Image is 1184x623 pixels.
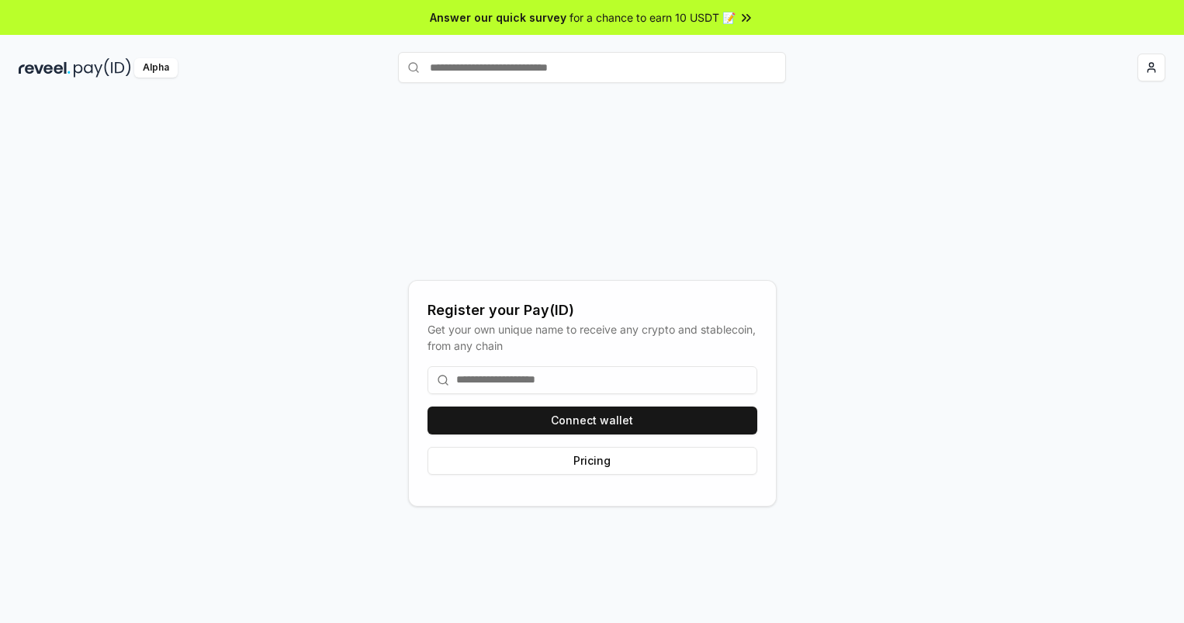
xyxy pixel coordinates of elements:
span: Answer our quick survey [430,9,566,26]
span: for a chance to earn 10 USDT 📝 [569,9,736,26]
div: Register your Pay(ID) [428,299,757,321]
button: Connect wallet [428,407,757,434]
img: reveel_dark [19,58,71,78]
div: Alpha [134,58,178,78]
img: pay_id [74,58,131,78]
div: Get your own unique name to receive any crypto and stablecoin, from any chain [428,321,757,354]
button: Pricing [428,447,757,475]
